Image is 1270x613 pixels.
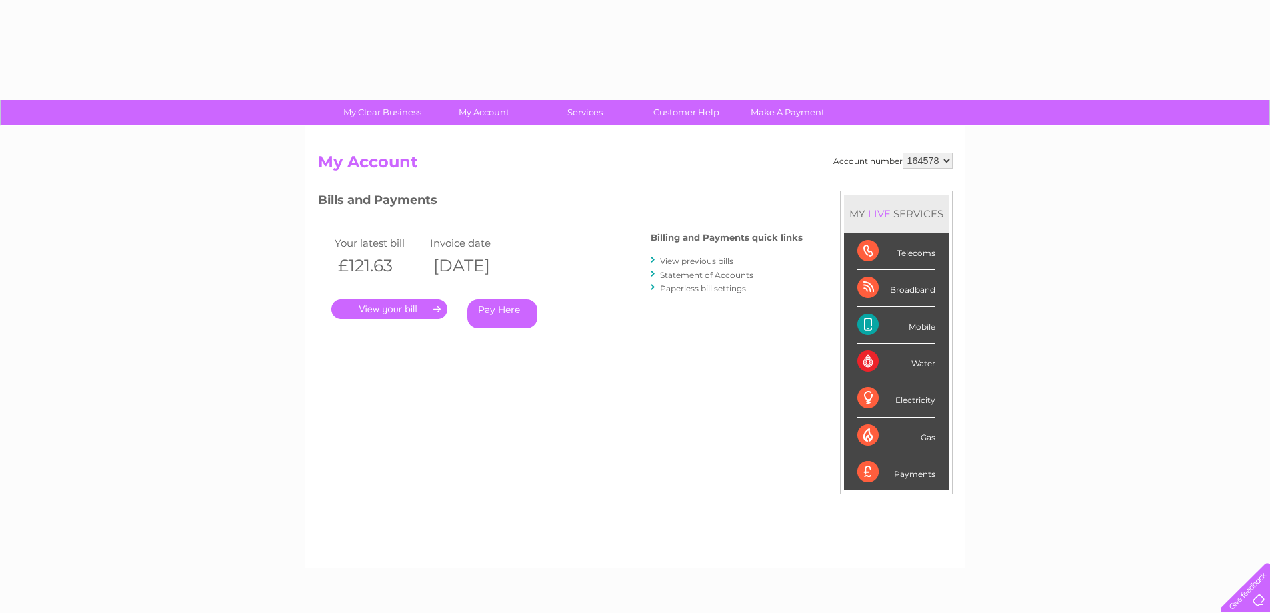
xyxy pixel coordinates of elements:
a: Pay Here [467,299,537,328]
a: My Account [429,100,539,125]
td: Invoice date [427,234,523,252]
a: Make A Payment [733,100,843,125]
td: Your latest bill [331,234,427,252]
div: Telecoms [857,233,935,270]
th: £121.63 [331,252,427,279]
a: Statement of Accounts [660,270,753,280]
div: Electricity [857,380,935,417]
h4: Billing and Payments quick links [651,233,803,243]
div: Broadband [857,270,935,307]
a: Services [530,100,640,125]
a: Paperless bill settings [660,283,746,293]
div: Account number [833,153,953,169]
a: . [331,299,447,319]
a: View previous bills [660,256,733,266]
div: MY SERVICES [844,195,949,233]
div: Water [857,344,935,380]
div: LIVE [865,207,893,220]
th: [DATE] [427,252,523,279]
div: Gas [857,418,935,454]
a: Customer Help [631,100,741,125]
div: Payments [857,454,935,490]
h3: Bills and Payments [318,191,803,214]
a: My Clear Business [327,100,437,125]
h2: My Account [318,153,953,178]
div: Mobile [857,307,935,344]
